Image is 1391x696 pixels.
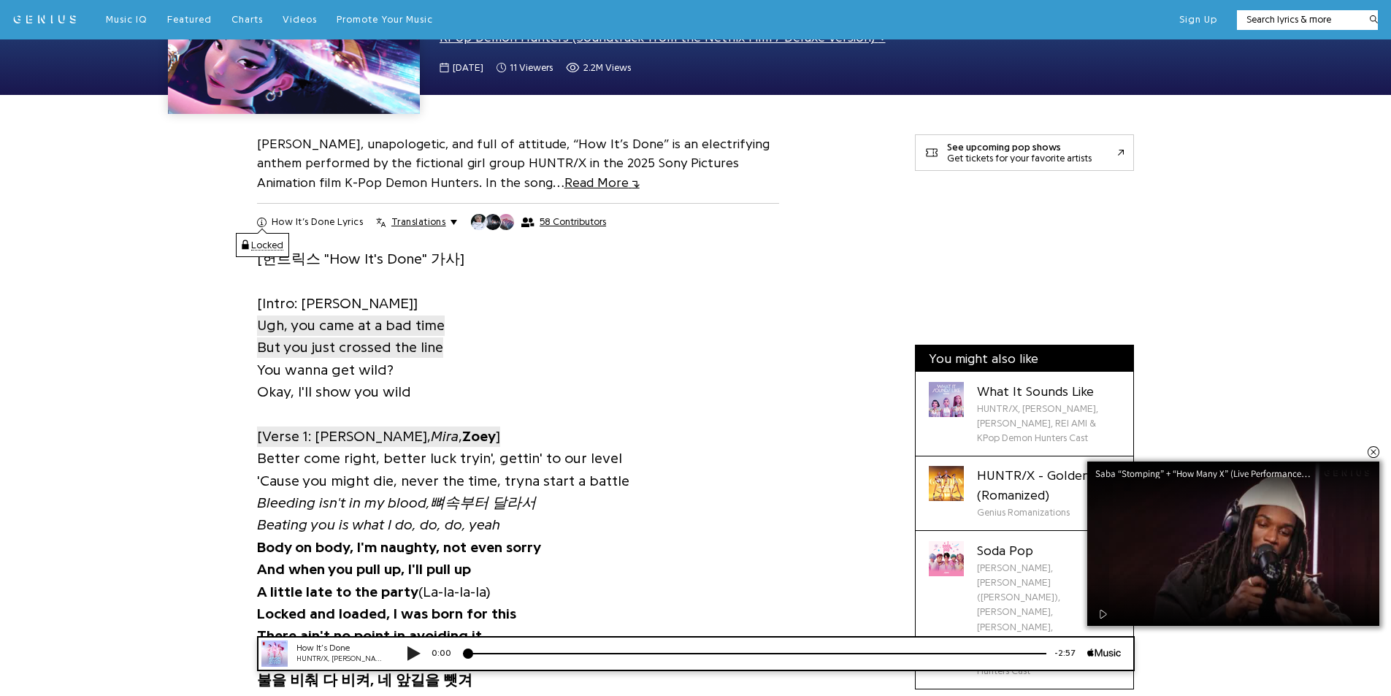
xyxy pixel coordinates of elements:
div: Cover art for Soda Pop by Saja Boys, Andrew Choi (앤드류최), neckwav, Danny Chung, Kevin Woo, SamUIL ... [929,541,964,576]
button: Sign Up [1179,13,1217,26]
a: [PERSON_NAME], unapologetic, and full of attitude, “How It’s Done” is an electrifying anthem perf... [257,137,770,190]
div: Get tickets for your favorite artists [947,153,1092,164]
div: You might also like [916,345,1133,372]
a: See upcoming pop showsGet tickets for your favorite artists [915,134,1134,171]
a: Locked [251,240,283,251]
a: Charts [231,13,263,26]
span: Charts [231,15,263,24]
b: Body on body, I'm naughty, not even sorry And when you pull up, I'll pull up A little late to the... [257,540,541,600]
div: Soda Pop [977,541,1120,561]
span: Music IQ [106,15,147,24]
div: Cover art for HUNTR/X - Golden (Romanized) by Genius Romanizations [929,466,964,501]
div: -2:57 [801,11,842,23]
span: Promote Your Music [337,15,433,24]
div: HUNTR/X, [PERSON_NAME], [PERSON_NAME], REI AMI & KPop Demon Hunters Cast [977,402,1120,446]
a: Music IQ [106,13,147,26]
span: Featured [167,15,212,24]
img: 72x72bb.jpg [16,4,42,31]
div: See upcoming pop shows [947,142,1092,153]
input: Search lyrics & more [1237,12,1360,27]
div: HUNTR/X, [PERSON_NAME], [PERSON_NAME], REI AMI & KPop Demon Hunters Cast [51,18,139,28]
i: Beating you is what I do, do, do, yeah [257,517,500,532]
div: [PERSON_NAME], [PERSON_NAME] ([PERSON_NAME]), [PERSON_NAME], [PERSON_NAME], [PERSON_NAME], [PERSO... [977,561,1120,679]
div: HUNTR/X - Golden (Romanized) [977,466,1120,505]
button: Translations [376,215,457,229]
b: Locked and loaded, I was born for this There ain't no point in avoiding it Annoyed? A bit 불을 비춰 다... [257,606,516,688]
b: Zoey [462,429,496,444]
span: 58 Contributors [540,216,606,228]
i: 뼈속부터 달라서 [430,495,536,510]
span: 11 viewers [510,61,553,75]
a: Promote Your Music [337,13,433,26]
i: Bleeding isn't in my blood, [257,495,430,510]
span: Translations [391,215,445,229]
h2: How It’s Done Lyrics [272,215,363,229]
span: Ugh, you came at a bad time But you just crossed the line [257,316,445,358]
a: Cover art for Soda Pop by Saja Boys, Andrew Choi (앤드류최), neckwav, Danny Chung, Kevin Woo, SamUIL ... [916,531,1133,689]
a: Videos [283,13,317,26]
a: Ugh, you came at a bad timeBut you just crossed the line [257,314,445,359]
div: Cover art for What It Sounds Like by HUNTR/X, EJAE, AUDREY NUNA, REI AMI & KPop Demon Hunters Cast [929,382,964,417]
span: 11 viewers [497,61,553,75]
div: How It’s Done [51,6,139,18]
a: Featured [167,13,212,26]
span: [Verse 1: [PERSON_NAME], , ] [257,427,500,447]
span: [DATE] [453,61,483,75]
a: Cover art for What It Sounds Like by HUNTR/X, EJAE, AUDREY NUNA, REI AMI & KPop Demon Hunters Cas... [916,372,1133,456]
span: Videos [283,15,317,24]
div: What It Sounds Like [977,382,1120,402]
button: 58 Contributors [470,213,606,231]
div: Saba “Stomping” + “How Many X” (Live Performance) | Open Mic [1095,469,1322,478]
span: Read More [564,176,640,189]
span: 2.2M views [583,61,631,75]
i: Mira [431,429,459,444]
a: Cover art for HUNTR/X - Golden (Romanized) by Genius RomanizationsHUNTR/X - Golden (Romanized)Gen... [916,456,1133,531]
a: KPop Demon Hunters (Soundtrack from the Netflix Film / Deluxe Version) [440,31,886,44]
div: Genius Romanizations [977,505,1120,520]
a: [Verse 1: [PERSON_NAME],Mira,Zoey] [257,425,500,448]
span: 2,167,069 views [566,61,631,75]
